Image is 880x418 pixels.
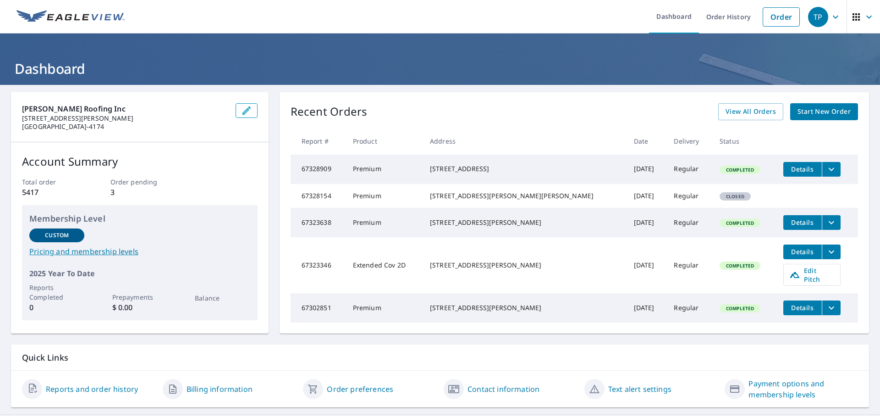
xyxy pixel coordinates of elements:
p: [STREET_ADDRESS][PERSON_NAME] [22,114,228,123]
h1: Dashboard [11,59,869,78]
th: Delivery [666,128,712,155]
div: [STREET_ADDRESS][PERSON_NAME] [430,218,619,227]
p: Membership Level [29,212,250,225]
span: Completed [720,262,759,269]
p: 3 [110,187,169,198]
div: [STREET_ADDRESS][PERSON_NAME][PERSON_NAME] [430,191,619,201]
p: Recent Orders [291,103,368,120]
button: filesDropdownBtn-67328909 [822,162,841,177]
td: 67323638 [291,208,346,237]
td: [DATE] [627,293,667,323]
p: Balance [195,293,250,303]
p: 5417 [22,187,81,198]
td: Regular [666,237,712,293]
span: Completed [720,220,759,226]
th: Status [712,128,776,155]
td: 67328154 [291,184,346,208]
span: View All Orders [726,106,776,117]
button: detailsBtn-67302851 [783,301,822,315]
span: Completed [720,305,759,312]
span: Closed [720,193,750,200]
a: Pricing and membership levels [29,246,250,257]
span: Details [789,303,816,312]
span: Edit Pitch [789,266,835,284]
td: Premium [346,293,423,323]
div: [STREET_ADDRESS] [430,164,619,173]
span: Details [789,218,816,227]
button: detailsBtn-67323638 [783,215,822,230]
td: [DATE] [627,155,667,184]
p: Prepayments [112,292,167,302]
td: [DATE] [627,208,667,237]
p: [PERSON_NAME] Roofing inc [22,103,228,114]
p: $ 0.00 [112,302,167,313]
a: Reports and order history [46,384,138,395]
td: Regular [666,208,712,237]
p: Total order [22,177,81,187]
p: Reports Completed [29,283,84,302]
th: Address [423,128,627,155]
span: Start New Order [797,106,851,117]
a: Order preferences [327,384,393,395]
td: 67323346 [291,237,346,293]
p: Order pending [110,177,169,187]
a: Contact information [467,384,539,395]
a: Start New Order [790,103,858,120]
td: Regular [666,293,712,323]
a: Text alert settings [608,384,671,395]
button: detailsBtn-67328909 [783,162,822,177]
th: Product [346,128,423,155]
a: Order [763,7,800,27]
p: Quick Links [22,352,858,363]
a: Edit Pitch [783,264,841,286]
p: [GEOGRAPHIC_DATA]-4174 [22,123,228,131]
span: Completed [720,167,759,173]
td: 67302851 [291,293,346,323]
a: Payment options and membership levels [748,378,858,400]
p: Account Summary [22,153,258,170]
p: 2025 Year To Date [29,268,250,279]
a: View All Orders [718,103,783,120]
td: 67328909 [291,155,346,184]
p: Custom [45,231,69,240]
td: Premium [346,155,423,184]
img: EV Logo [16,10,125,24]
td: Regular [666,184,712,208]
div: TP [808,7,828,27]
div: [STREET_ADDRESS][PERSON_NAME] [430,261,619,270]
td: Regular [666,155,712,184]
button: filesDropdownBtn-67323346 [822,245,841,259]
button: filesDropdownBtn-67323638 [822,215,841,230]
a: Billing information [187,384,253,395]
th: Report # [291,128,346,155]
button: filesDropdownBtn-67302851 [822,301,841,315]
td: [DATE] [627,237,667,293]
p: 0 [29,302,84,313]
td: Premium [346,184,423,208]
td: [DATE] [627,184,667,208]
span: Details [789,165,816,173]
th: Date [627,128,667,155]
span: Details [789,247,816,256]
td: Premium [346,208,423,237]
button: detailsBtn-67323346 [783,245,822,259]
td: Extended Cov 2D [346,237,423,293]
div: [STREET_ADDRESS][PERSON_NAME] [430,303,619,312]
